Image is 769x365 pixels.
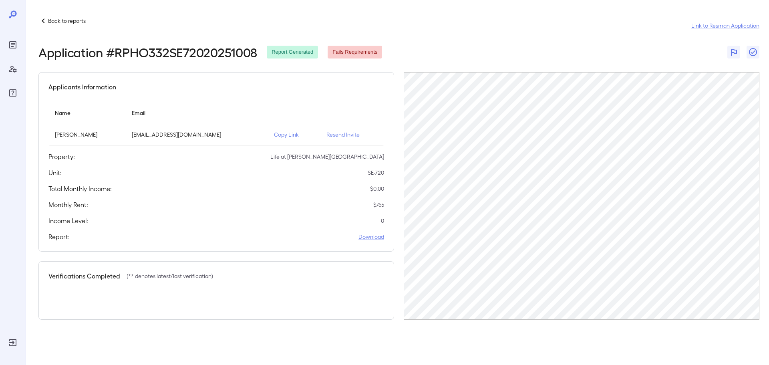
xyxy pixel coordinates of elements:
[48,152,75,161] h5: Property:
[727,46,740,58] button: Flag Report
[747,46,759,58] button: Close Report
[127,272,213,280] p: (** denotes latest/last verification)
[691,22,759,30] a: Link to Resman Application
[48,200,88,210] h5: Monthly Rent:
[6,63,19,75] div: Manage Users
[38,45,257,59] h2: Application # RPHO332SE72020251008
[328,48,382,56] span: Fails Requirements
[6,87,19,99] div: FAQ
[381,217,384,225] p: 0
[274,131,314,139] p: Copy Link
[358,233,384,241] a: Download
[48,184,112,194] h5: Total Monthly Income:
[48,216,88,226] h5: Income Level:
[368,169,384,177] p: SE-720
[55,131,119,139] p: [PERSON_NAME]
[48,17,86,25] p: Back to reports
[370,185,384,193] p: $ 0.00
[326,131,378,139] p: Resend Invite
[267,48,318,56] span: Report Generated
[373,201,384,209] p: $ 765
[6,336,19,349] div: Log Out
[125,101,268,124] th: Email
[48,101,125,124] th: Name
[48,271,120,281] h5: Verifications Completed
[48,101,384,145] table: simple table
[6,38,19,51] div: Reports
[48,82,116,92] h5: Applicants Information
[270,153,384,161] p: Life at [PERSON_NAME][GEOGRAPHIC_DATA]
[48,168,62,177] h5: Unit:
[48,232,70,242] h5: Report:
[132,131,261,139] p: [EMAIL_ADDRESS][DOMAIN_NAME]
